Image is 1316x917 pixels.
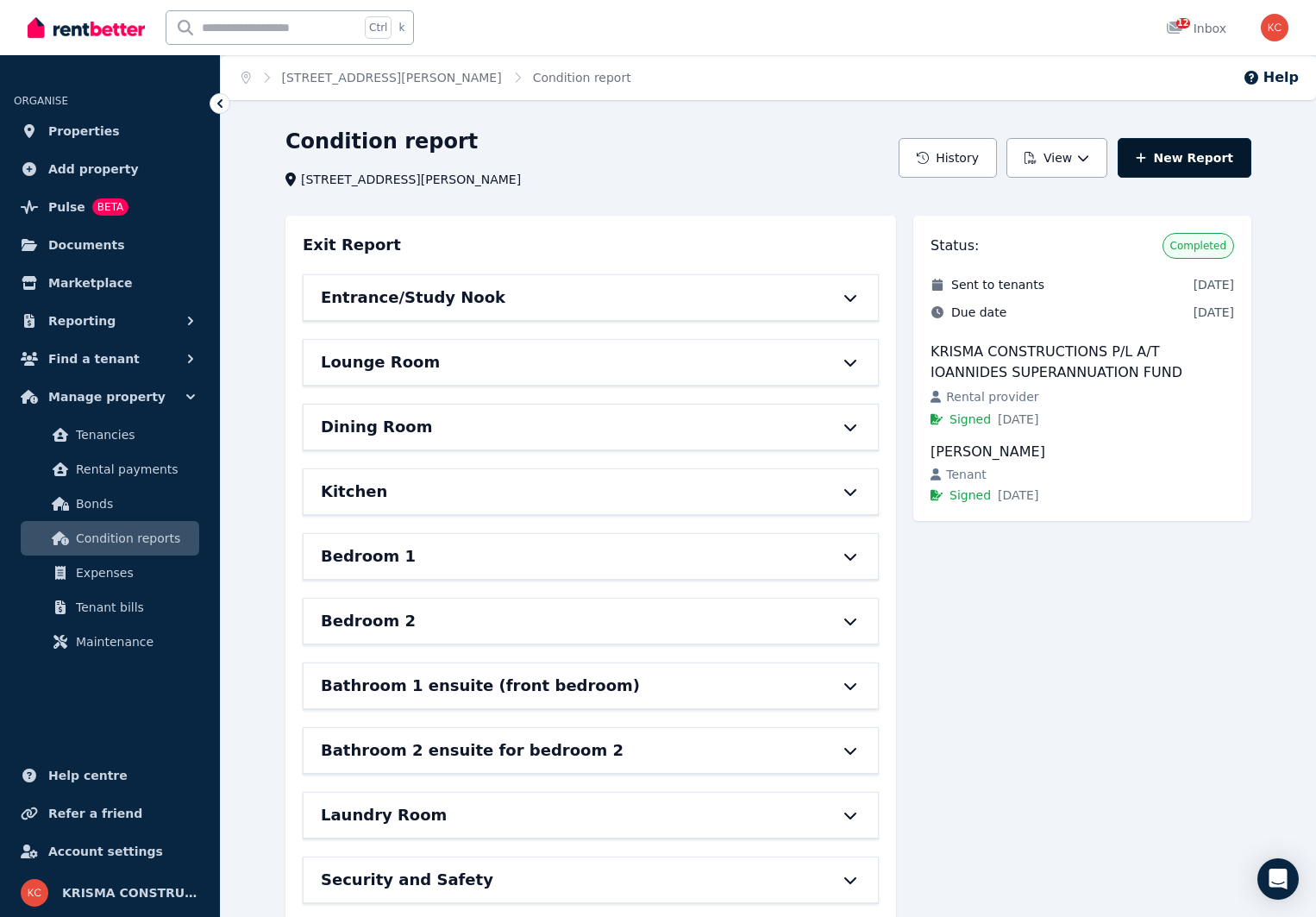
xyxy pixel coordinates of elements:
[899,138,997,178] button: History
[62,882,199,903] span: KRISMA CONSTRUCTIONS P/L A/T IOANNIDES SUPERANNUATION FUND IOANNIDES
[285,128,478,155] h1: Condition report
[931,442,1234,462] div: [PERSON_NAME]
[48,235,125,255] span: Documents
[321,544,416,568] h6: Bedroom 1
[14,266,206,300] a: Marketplace
[76,459,192,480] span: Rental payments
[76,562,192,583] span: Expenses
[301,171,521,188] span: [STREET_ADDRESS][PERSON_NAME]
[321,803,447,827] h6: Laundry Room
[28,15,145,41] img: RentBetter
[48,273,132,293] span: Marketplace
[321,868,493,892] h6: Security and Safety
[14,342,206,376] button: Find a tenant
[321,738,624,763] h6: Bathroom 2 ensuite for bedroom 2
[48,311,116,331] span: Reporting
[14,304,206,338] button: Reporting
[21,625,199,659] a: Maintenance
[1118,138,1251,178] a: New Report
[321,674,640,698] h6: Bathroom 1 ensuite (front bedroom)
[321,350,440,374] h6: Lounge Room
[48,841,163,862] span: Account settings
[48,803,142,824] span: Refer a friend
[321,480,387,504] h6: Kitchen
[1006,138,1107,178] button: View
[48,349,140,369] span: Find a tenant
[92,198,128,216] span: BETA
[998,411,1038,428] span: [DATE]
[931,236,979,256] h3: Status:
[76,493,192,514] span: Bonds
[21,452,199,487] a: Rental payments
[76,631,192,652] span: Maintenance
[951,304,1006,321] span: Due date
[221,55,652,100] nav: Breadcrumb
[282,71,502,85] a: [STREET_ADDRESS][PERSON_NAME]
[398,21,404,35] span: k
[14,834,206,869] a: Account settings
[14,95,68,107] span: ORGANISE
[1170,239,1226,253] span: Completed
[48,386,166,407] span: Manage property
[14,758,206,793] a: Help centre
[949,411,991,428] span: Signed
[1194,304,1234,321] span: [DATE]
[946,388,1038,405] span: Rental provider
[14,380,206,414] button: Manage property
[48,121,120,141] span: Properties
[949,487,991,504] span: Signed
[48,197,85,217] span: Pulse
[21,879,48,907] img: KRISMA CONSTRUCTIONS P/L A/T IOANNIDES SUPERANNUATION FUND IOANNIDES
[48,159,139,179] span: Add property
[321,609,416,633] h6: Bedroom 2
[76,528,192,549] span: Condition reports
[951,276,1044,293] span: Sent to tenants
[48,765,128,786] span: Help centre
[998,487,1038,504] span: [DATE]
[21,521,199,556] a: Condition reports
[76,597,192,618] span: Tenant bills
[1194,276,1234,293] span: [DATE]
[21,418,199,452] a: Tenancies
[1166,20,1226,37] div: Inbox
[946,466,987,483] span: Tenant
[1261,14,1288,41] img: KRISMA CONSTRUCTIONS P/L A/T IOANNIDES SUPERANNUATION FUND IOANNIDES
[1243,67,1299,88] button: Help
[303,233,401,257] h3: Exit Report
[321,286,505,310] h6: Entrance/Study Nook
[1257,858,1299,900] div: Open Intercom Messenger
[21,590,199,625] a: Tenant bills
[76,424,192,445] span: Tenancies
[14,190,206,224] a: PulseBETA
[365,16,392,39] span: Ctrl
[21,556,199,590] a: Expenses
[14,228,206,262] a: Documents
[1176,18,1190,28] span: 12
[533,71,631,85] a: Condition report
[321,415,432,439] h6: Dining Room
[14,152,206,186] a: Add property
[931,342,1234,383] div: KRISMA CONSTRUCTIONS P/L A/T IOANNIDES SUPERANNUATION FUND
[14,796,206,831] a: Refer a friend
[14,114,206,148] a: Properties
[21,487,199,521] a: Bonds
